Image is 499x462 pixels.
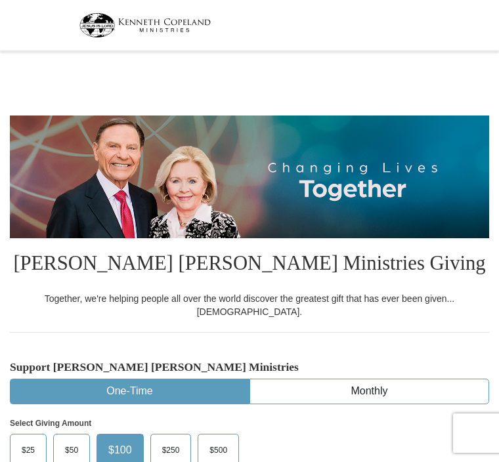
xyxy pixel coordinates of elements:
[11,379,249,404] button: One-Time
[10,238,489,292] h1: [PERSON_NAME] [PERSON_NAME] Ministries Giving
[15,440,41,460] span: $25
[250,379,488,404] button: Monthly
[10,360,489,374] h5: Support [PERSON_NAME] [PERSON_NAME] Ministries
[79,13,211,37] img: kcm-header-logo.svg
[10,292,489,318] div: Together, we're helping people all over the world discover the greatest gift that has ever been g...
[102,440,139,460] span: $100
[203,440,234,460] span: $500
[10,419,91,428] strong: Select Giving Amount
[156,440,186,460] span: $250
[58,440,85,460] span: $50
